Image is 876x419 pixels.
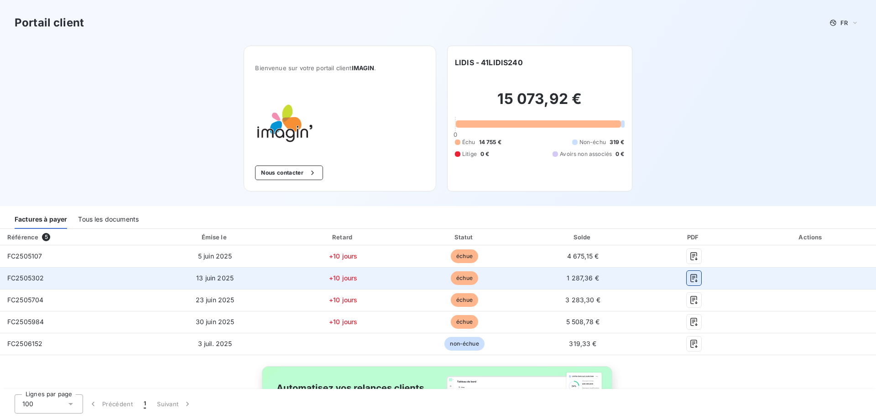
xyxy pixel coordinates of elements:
span: 319,33 € [569,340,596,347]
span: IMAGIN [352,64,375,72]
span: 5 juin 2025 [198,252,232,260]
div: Émise le [150,233,280,242]
span: 1 [144,399,146,409]
div: Statut [407,233,523,242]
span: +10 jours [329,296,357,304]
div: Actions [748,233,874,242]
span: FC2506152 [7,340,42,347]
h3: Portail client [15,15,84,31]
span: Avoirs non associés [560,150,612,158]
span: +10 jours [329,252,357,260]
span: 100 [22,399,33,409]
span: 13 juin 2025 [196,274,234,282]
span: 5 508,78 € [566,318,600,326]
span: FC2505704 [7,296,43,304]
span: 4 675,15 € [567,252,599,260]
div: Référence [7,233,38,241]
span: 23 juin 2025 [196,296,235,304]
div: Tous les documents [78,210,139,229]
h6: LIDIS - 41LIDIS240 [455,57,523,68]
span: 319 € [610,138,625,146]
span: Bienvenue sur votre portail client . [255,64,425,72]
span: Litige [462,150,477,158]
span: échue [451,293,478,307]
span: 0 € [480,150,489,158]
span: 0 [454,131,457,138]
div: Solde [526,233,639,242]
span: non-échue [444,337,484,351]
button: 1 [138,394,151,414]
span: échue [451,249,478,263]
span: 30 juin 2025 [196,318,235,326]
span: FR [840,19,848,26]
button: Suivant [151,394,198,414]
span: 1 287,36 € [567,274,599,282]
img: Company logo [255,93,313,151]
span: 5 [42,233,50,241]
span: +10 jours [329,274,357,282]
div: Factures à payer [15,210,67,229]
span: échue [451,315,478,329]
span: 3 283,30 € [565,296,600,304]
h2: 15 073,92 € [455,90,625,117]
div: PDF [643,233,745,242]
span: 3 juil. 2025 [198,340,232,347]
span: Échu [462,138,475,146]
span: échue [451,271,478,285]
div: Retard [284,233,403,242]
span: Non-échu [579,138,606,146]
span: FC2505107 [7,252,42,260]
button: Nous contacter [255,166,323,180]
span: 14 755 € [479,138,501,146]
button: Précédent [83,394,138,414]
span: +10 jours [329,318,357,326]
span: FC2505984 [7,318,44,326]
span: 0 € [615,150,624,158]
span: FC2505302 [7,274,44,282]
